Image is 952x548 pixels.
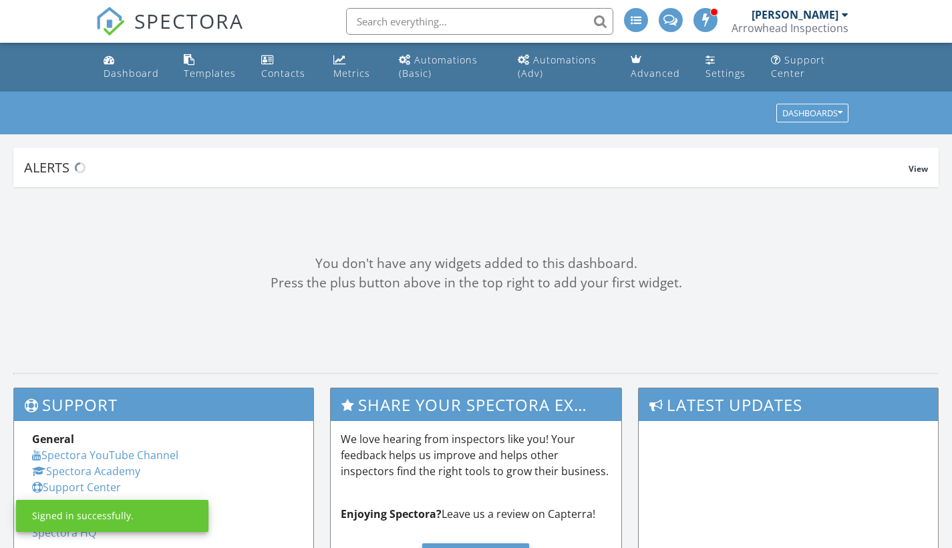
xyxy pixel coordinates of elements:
[14,388,313,421] h3: Support
[776,104,848,123] button: Dashboards
[178,48,245,86] a: Templates
[639,388,938,421] h3: Latest Updates
[333,67,370,80] div: Metrics
[512,48,615,86] a: Automations (Advanced)
[341,431,612,479] p: We love hearing from inspectors like you! Your feedback helps us improve and helps other inspecto...
[96,18,244,46] a: SPECTORA
[32,525,96,540] a: Spectora HQ
[393,48,502,86] a: Automations (Basic)
[256,48,317,86] a: Contacts
[184,67,236,80] div: Templates
[134,7,244,35] span: SPECTORA
[346,8,613,35] input: Search everything...
[13,273,939,293] div: Press the plus button above in the top right to add your first widget.
[625,48,689,86] a: Advanced
[32,448,178,462] a: Spectora YouTube Channel
[732,21,848,35] div: Arrowhead Inspections
[32,464,140,478] a: Spectora Academy
[96,7,125,36] img: The Best Home Inspection Software - Spectora
[909,163,928,174] span: View
[13,254,939,273] div: You don't have any widgets added to this dashboard.
[766,48,854,86] a: Support Center
[331,388,622,421] h3: Share Your Spectora Experience
[705,67,746,80] div: Settings
[32,432,74,446] strong: General
[700,48,756,86] a: Settings
[631,67,680,80] div: Advanced
[104,67,159,80] div: Dashboard
[518,53,597,80] div: Automations (Adv)
[328,48,383,86] a: Metrics
[771,53,825,80] div: Support Center
[261,67,305,80] div: Contacts
[752,8,838,21] div: [PERSON_NAME]
[98,48,168,86] a: Dashboard
[782,109,842,118] div: Dashboards
[32,509,134,523] div: Signed in successfully.
[399,53,478,80] div: Automations (Basic)
[341,507,442,521] strong: Enjoying Spectora?
[341,506,612,522] p: Leave us a review on Capterra!
[24,158,909,176] div: Alerts
[32,480,121,495] a: Support Center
